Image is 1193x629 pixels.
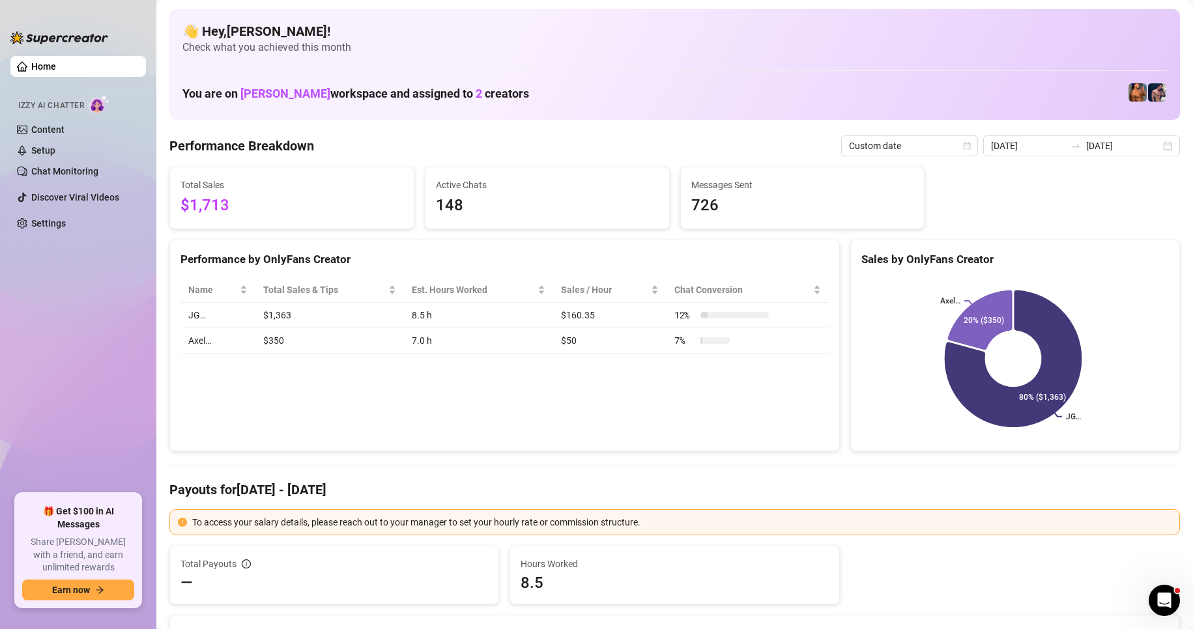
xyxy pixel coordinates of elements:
[263,283,386,297] span: Total Sales & Tips
[242,559,251,568] span: info-circle
[667,277,829,303] th: Chat Conversion
[1086,139,1160,153] input: End date
[180,328,255,354] td: Axel…
[849,136,970,156] span: Custom date
[561,283,648,297] span: Sales / Hour
[180,277,255,303] th: Name
[31,166,98,176] a: Chat Monitoring
[436,193,659,218] span: 148
[553,277,667,303] th: Sales / Hour
[169,481,1180,499] h4: Payouts for [DATE] - [DATE]
[691,178,914,192] span: Messages Sent
[180,572,193,593] span: —
[52,585,90,595] span: Earn now
[255,328,404,354] td: $350
[180,251,829,268] div: Performance by OnlyFans Creator
[861,251,1169,268] div: Sales by OnlyFans Creator
[691,193,914,218] span: 726
[169,137,314,155] h4: Performance Breakdown
[182,40,1167,55] span: Check what you achieved this month
[991,139,1065,153] input: Start date
[521,572,828,593] span: 8.5
[674,333,695,348] span: 7 %
[180,193,403,218] span: $1,713
[10,31,108,44] img: logo-BBDzfeDw.svg
[255,303,404,328] td: $1,363
[412,283,536,297] div: Est. Hours Worked
[178,518,187,527] span: exclamation-circle
[31,61,56,72] a: Home
[674,283,811,297] span: Chat Conversion
[476,87,482,100] span: 2
[95,585,104,594] span: arrow-right
[22,505,134,531] span: 🎁 Get $100 in AI Messages
[31,145,55,156] a: Setup
[1071,141,1081,151] span: swap-right
[31,124,65,135] a: Content
[180,557,237,571] span: Total Payouts
[31,218,66,229] a: Settings
[192,515,1171,529] div: To access your salary details, please reach out to your manager to set your hourly rate or commis...
[240,87,330,100] span: [PERSON_NAME]
[182,22,1167,40] h4: 👋 Hey, [PERSON_NAME] !
[1128,83,1147,102] img: JG
[255,277,404,303] th: Total Sales & Tips
[1149,585,1180,616] iframe: Intercom live chat
[188,283,237,297] span: Name
[553,303,667,328] td: $160.35
[404,328,554,354] td: 7.0 h
[940,296,960,305] text: Axel…
[180,178,403,192] span: Total Sales
[404,303,554,328] td: 8.5 h
[22,536,134,574] span: Share [PERSON_NAME] with a friend, and earn unlimited rewards
[1066,412,1081,421] text: JG…
[1071,141,1081,151] span: to
[674,308,695,322] span: 12 %
[521,557,828,571] span: Hours Worked
[963,142,971,150] span: calendar
[18,100,84,112] span: Izzy AI Chatter
[31,192,119,203] a: Discover Viral Videos
[1148,83,1166,102] img: Axel
[553,328,667,354] td: $50
[22,580,134,600] button: Earn nowarrow-right
[180,303,255,328] td: JG…
[89,94,109,113] img: AI Chatter
[436,178,659,192] span: Active Chats
[182,87,529,101] h1: You are on workspace and assigned to creators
